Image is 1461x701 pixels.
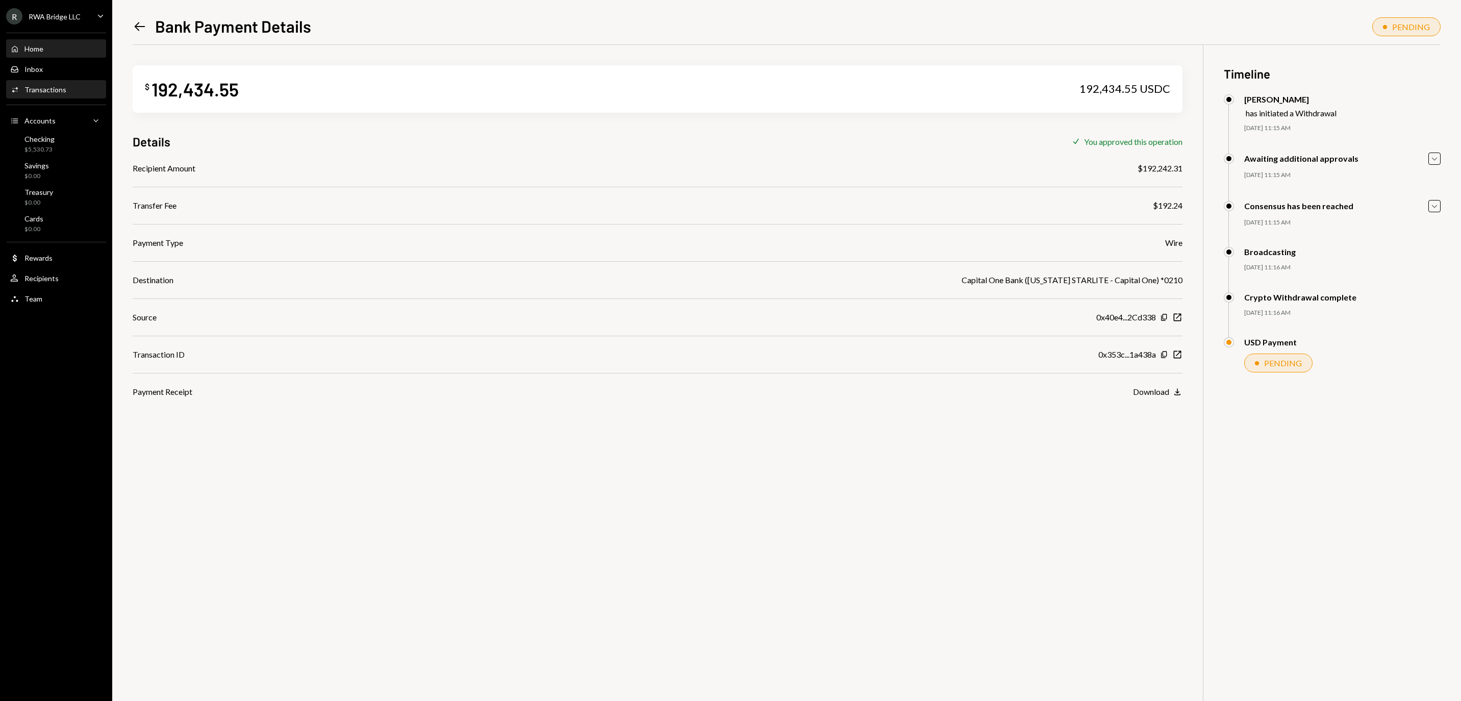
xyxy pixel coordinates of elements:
[133,162,195,174] div: Recipient Amount
[6,211,106,236] a: Cards$0.00
[24,188,53,196] div: Treasury
[24,294,42,303] div: Team
[133,386,192,398] div: Payment Receipt
[1244,247,1296,257] div: Broadcasting
[24,225,43,234] div: $0.00
[24,172,49,181] div: $0.00
[24,274,59,283] div: Recipients
[152,78,239,101] div: 192,434.55
[133,274,173,286] div: Destination
[1096,311,1156,323] div: 0x40e4...2Cd338
[6,158,106,183] a: Savings$0.00
[1165,237,1182,249] div: Wire
[133,199,177,212] div: Transfer Fee
[133,348,185,361] div: Transaction ID
[24,214,43,223] div: Cards
[1244,94,1337,104] div: [PERSON_NAME]
[6,39,106,58] a: Home
[1244,337,1297,347] div: USD Payment
[6,132,106,156] a: Checking$5,530.73
[24,116,56,125] div: Accounts
[1244,124,1441,133] div: [DATE] 11:15 AM
[1133,387,1169,396] div: Download
[1244,292,1356,302] div: Crypto Withdrawal complete
[962,274,1182,286] div: Capital One Bank ([US_STATE] STARLITE - Capital One) *0210
[1264,358,1302,368] div: PENDING
[1244,201,1353,211] div: Consensus has been reached
[1153,199,1182,212] div: $192.24
[6,80,106,98] a: Transactions
[1224,65,1441,82] h3: Timeline
[1244,154,1358,163] div: Awaiting additional approvals
[29,12,81,21] div: RWA Bridge LLC
[1244,309,1441,317] div: [DATE] 11:16 AM
[24,161,49,170] div: Savings
[24,145,55,154] div: $5,530.73
[24,198,53,207] div: $0.00
[6,60,106,78] a: Inbox
[1392,22,1430,32] div: PENDING
[1098,348,1156,361] div: 0x353c...1a438a
[24,85,66,94] div: Transactions
[1084,137,1182,146] div: You approved this operation
[6,248,106,267] a: Rewards
[6,8,22,24] div: R
[1246,108,1337,118] div: has initiated a Withdrawal
[1244,171,1441,180] div: [DATE] 11:15 AM
[155,16,311,36] h1: Bank Payment Details
[133,133,170,150] h3: Details
[6,185,106,209] a: Treasury$0.00
[145,82,149,92] div: $
[1079,82,1170,96] div: 192,434.55 USDC
[24,65,43,73] div: Inbox
[133,311,157,323] div: Source
[6,269,106,287] a: Recipients
[1244,263,1441,272] div: [DATE] 11:16 AM
[1138,162,1182,174] div: $192,242.31
[6,289,106,308] a: Team
[1133,387,1182,398] button: Download
[24,44,43,53] div: Home
[133,237,183,249] div: Payment Type
[1244,218,1441,227] div: [DATE] 11:15 AM
[6,111,106,130] a: Accounts
[24,135,55,143] div: Checking
[24,254,53,262] div: Rewards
